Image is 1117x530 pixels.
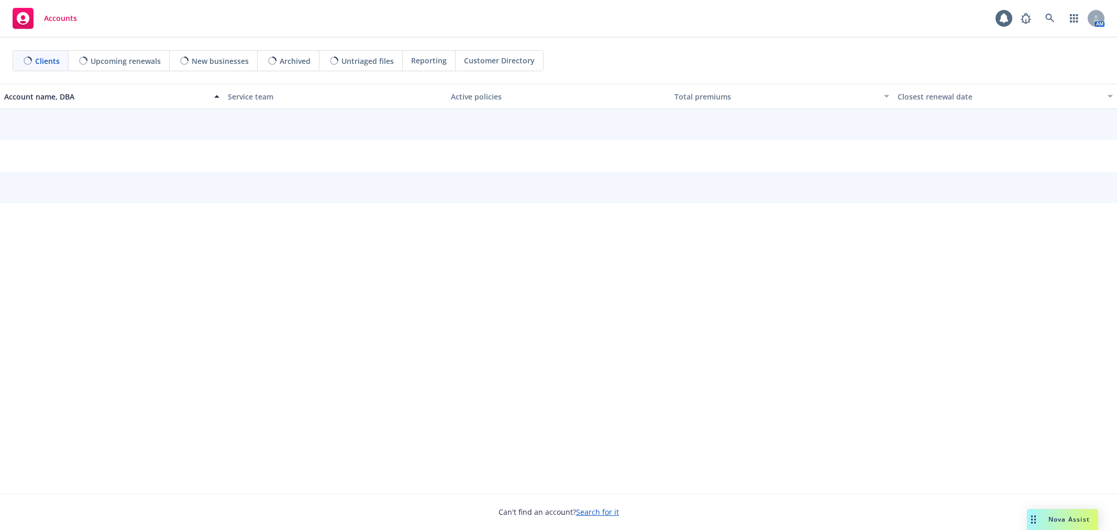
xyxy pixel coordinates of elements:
span: Untriaged files [341,56,394,67]
button: Active policies [447,84,670,109]
span: Archived [280,56,311,67]
div: Account name, DBA [4,91,208,102]
span: Accounts [44,14,77,23]
span: Customer Directory [464,55,535,66]
div: Drag to move [1027,509,1040,530]
span: Can't find an account? [499,506,619,517]
span: Nova Assist [1048,515,1090,524]
button: Closest renewal date [893,84,1117,109]
span: Upcoming renewals [91,56,161,67]
a: Search [1039,8,1060,29]
div: Active policies [451,91,666,102]
a: Accounts [8,4,81,33]
span: Clients [35,56,60,67]
span: Reporting [411,55,447,66]
button: Service team [224,84,447,109]
div: Service team [228,91,443,102]
a: Switch app [1064,8,1085,29]
span: New businesses [192,56,249,67]
button: Total premiums [670,84,894,109]
button: Nova Assist [1027,509,1098,530]
div: Total premiums [674,91,878,102]
a: Search for it [576,507,619,517]
div: Closest renewal date [898,91,1101,102]
a: Report a Bug [1015,8,1036,29]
